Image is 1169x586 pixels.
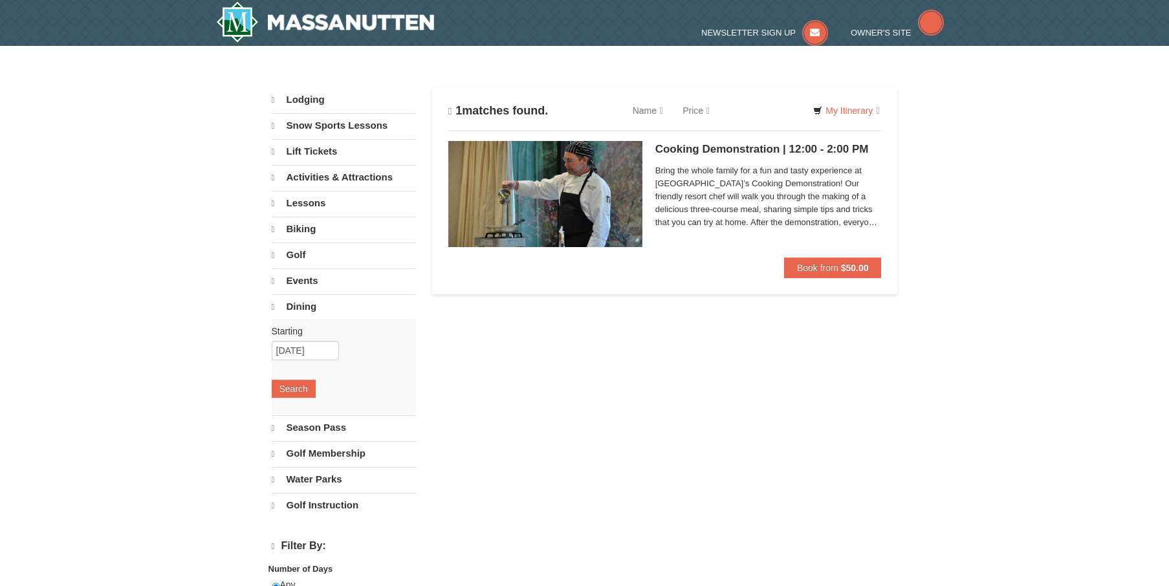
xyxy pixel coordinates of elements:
[216,1,435,43] a: Massanutten Resort
[673,98,719,124] a: Price
[655,164,882,229] span: Bring the whole family for a fun and tasty experience at [GEOGRAPHIC_DATA]’s Cooking Demonstratio...
[216,1,435,43] img: Massanutten Resort Logo
[272,493,416,517] a: Golf Instruction
[784,257,882,278] button: Book from $50.00
[272,268,416,293] a: Events
[841,263,869,273] strong: $50.00
[272,441,416,466] a: Golf Membership
[272,415,416,440] a: Season Pass
[272,165,416,190] a: Activities & Attractions
[701,28,796,38] span: Newsletter Sign Up
[272,88,416,112] a: Lodging
[701,28,828,38] a: Newsletter Sign Up
[272,540,416,552] h4: Filter By:
[272,191,416,215] a: Lessons
[272,139,416,164] a: Lift Tickets
[272,217,416,241] a: Biking
[268,564,333,574] strong: Number of Days
[448,141,642,247] img: 6619865-175-4d47c4b8.jpg
[272,294,416,319] a: Dining
[272,325,406,338] label: Starting
[272,113,416,138] a: Snow Sports Lessons
[623,98,673,124] a: Name
[797,263,838,273] span: Book from
[655,143,882,156] h5: Cooking Demonstration | 12:00 - 2:00 PM
[272,467,416,492] a: Water Parks
[272,243,416,267] a: Golf
[851,28,912,38] span: Owner's Site
[851,28,944,38] a: Owner's Site
[805,101,888,120] a: My Itinerary
[272,380,316,398] button: Search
